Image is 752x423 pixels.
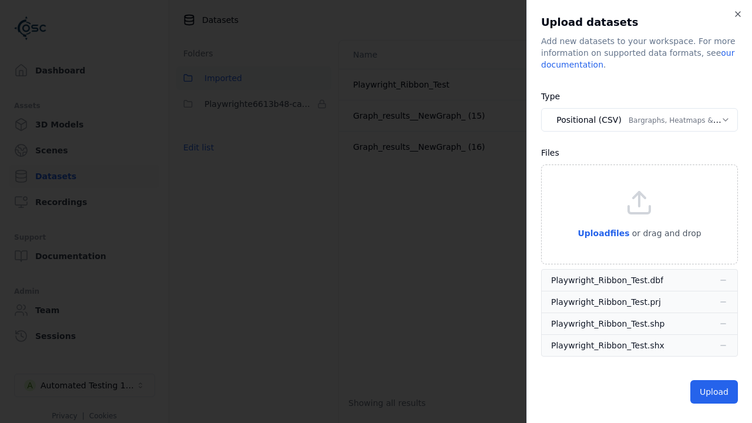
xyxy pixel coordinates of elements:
[551,274,663,286] div: Playwright_Ribbon_Test.dbf
[690,380,738,404] button: Upload
[541,148,559,157] label: Files
[541,14,738,31] h2: Upload datasets
[551,296,661,308] div: Playwright_Ribbon_Test.prj
[578,229,629,238] span: Upload files
[630,226,701,240] p: or drag and drop
[541,92,560,101] label: Type
[551,318,664,330] div: Playwright_Ribbon_Test.shp
[551,340,664,351] div: Playwright_Ribbon_Test.shx
[541,35,738,70] div: Add new datasets to your workspace. For more information on supported data formats, see .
